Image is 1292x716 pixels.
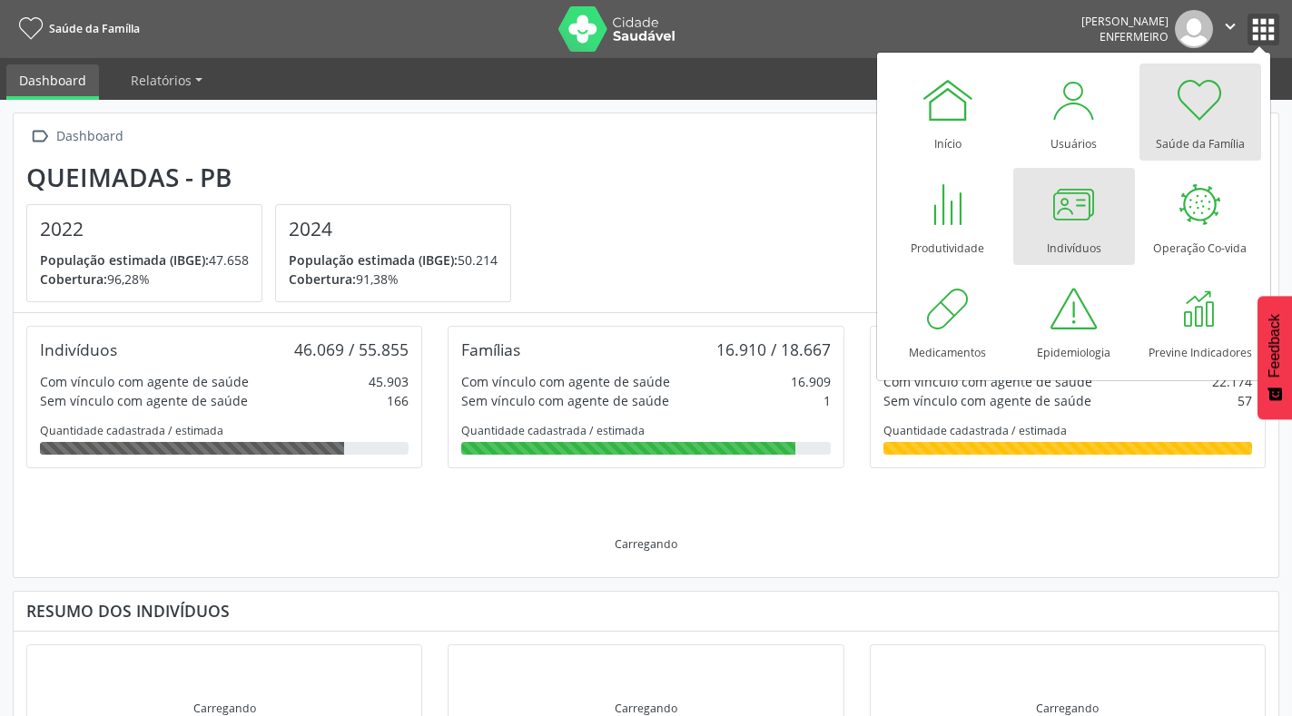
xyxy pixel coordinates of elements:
[1238,391,1252,410] div: 57
[1013,64,1135,161] a: Usuários
[461,339,520,359] div: Famílias
[887,272,1009,369] a: Medicamentos
[716,339,831,359] div: 16.910 / 18.667
[53,123,126,150] div: Dashboard
[40,250,249,270] p: 47.658
[40,391,248,410] div: Sem vínculo com agente de saúde
[883,423,1252,438] div: Quantidade cadastrada / estimada
[118,64,215,96] a: Relatórios
[40,423,409,438] div: Quantidade cadastrada / estimada
[824,391,831,410] div: 1
[1081,14,1169,29] div: [PERSON_NAME]
[40,339,117,359] div: Indivíduos
[387,391,409,410] div: 166
[883,372,1092,391] div: Com vínculo com agente de saúde
[887,64,1009,161] a: Início
[369,372,409,391] div: 45.903
[1139,168,1261,265] a: Operação Co-vida
[1248,14,1279,45] button: apps
[131,72,192,89] span: Relatórios
[791,372,831,391] div: 16.909
[26,601,1266,621] div: Resumo dos indivíduos
[1267,314,1283,378] span: Feedback
[461,423,830,438] div: Quantidade cadastrada / estimada
[294,339,409,359] div: 46.069 / 55.855
[26,123,53,150] i: 
[49,21,140,36] span: Saúde da Família
[289,218,498,240] h4: 2024
[1212,372,1252,391] div: 22.174
[289,270,498,289] p: 91,38%
[615,536,677,552] div: Carregando
[1036,701,1099,716] div: Carregando
[40,218,249,240] h4: 2022
[1013,168,1135,265] a: Indivíduos
[289,251,458,269] span: População estimada (IBGE):
[26,123,126,150] a:  Dashboard
[1139,272,1261,369] a: Previne Indicadores
[1213,10,1248,48] button: 
[461,391,669,410] div: Sem vínculo com agente de saúde
[615,701,677,716] div: Carregando
[40,251,209,269] span: População estimada (IBGE):
[883,391,1091,410] div: Sem vínculo com agente de saúde
[1220,16,1240,36] i: 
[40,270,107,288] span: Cobertura:
[1257,296,1292,419] button: Feedback - Mostrar pesquisa
[13,14,140,44] a: Saúde da Família
[26,162,524,192] div: Queimadas - PB
[40,372,249,391] div: Com vínculo com agente de saúde
[40,270,249,289] p: 96,28%
[461,372,670,391] div: Com vínculo com agente de saúde
[6,64,99,100] a: Dashboard
[1139,64,1261,161] a: Saúde da Família
[887,168,1009,265] a: Produtividade
[289,270,356,288] span: Cobertura:
[289,250,498,270] p: 50.214
[193,701,256,716] div: Carregando
[1175,10,1213,48] img: img
[1013,272,1135,369] a: Epidemiologia
[1100,29,1169,44] span: Enfermeiro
